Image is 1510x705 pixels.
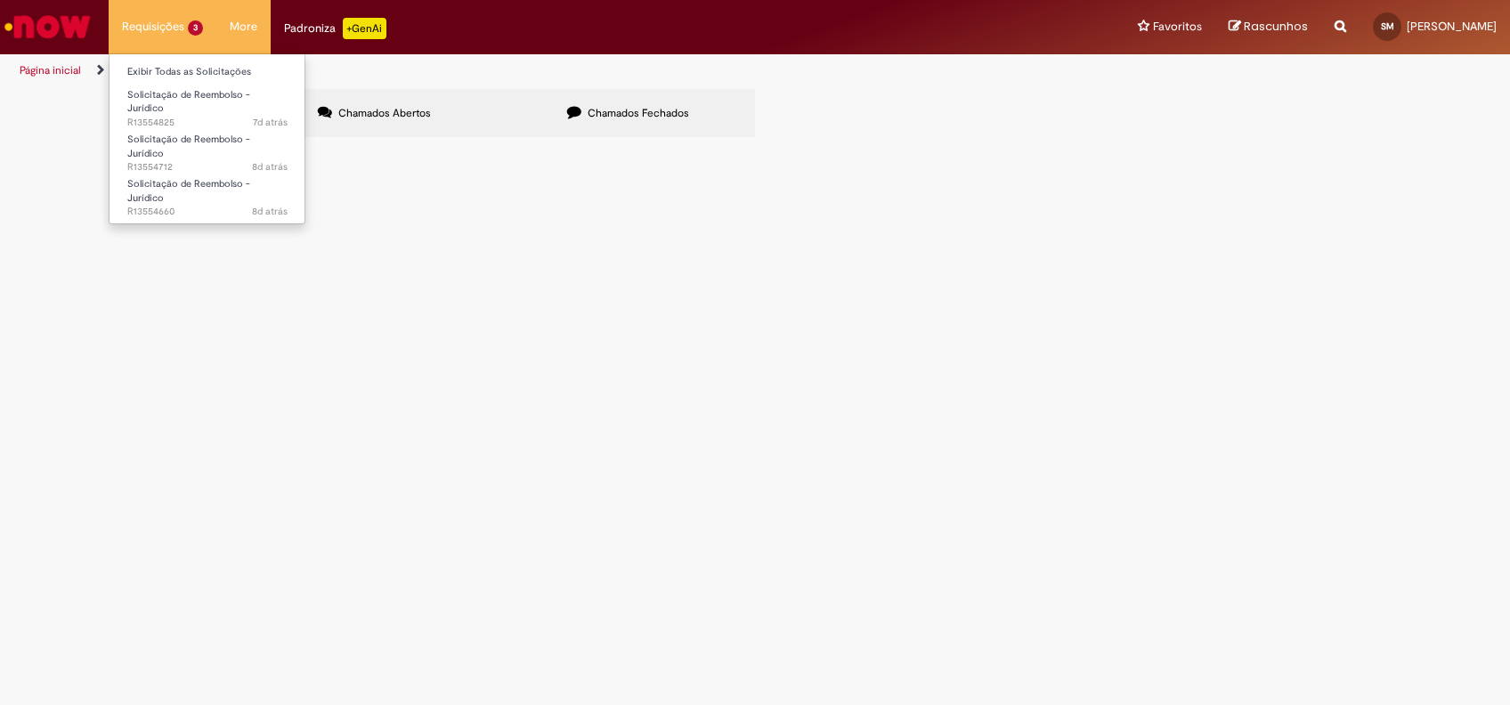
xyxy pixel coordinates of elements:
p: +GenAi [343,18,386,39]
a: Aberto R13554712 : Solicitação de Reembolso - Jurídico [110,130,305,168]
span: R13554825 [127,116,288,130]
span: SM [1381,20,1394,32]
span: R13554660 [127,205,288,219]
span: Chamados Fechados [588,106,689,120]
a: Aberto R13554825 : Solicitação de Reembolso - Jurídico [110,85,305,124]
span: [PERSON_NAME] [1407,19,1497,34]
span: Solicitação de Reembolso - Jurídico [127,133,250,160]
span: 7d atrás [253,116,288,129]
span: Solicitação de Reembolso - Jurídico [127,177,250,205]
ul: Requisições [109,53,305,224]
img: ServiceNow [2,9,93,45]
a: Página inicial [20,63,81,77]
span: Rascunhos [1244,18,1308,35]
ul: Trilhas de página [13,54,994,87]
span: Solicitação de Reembolso - Jurídico [127,88,250,116]
div: Padroniza [284,18,386,39]
span: More [230,18,257,36]
span: Chamados Abertos [338,106,431,120]
span: R13554712 [127,160,288,174]
span: Requisições [122,18,184,36]
span: 8d atrás [252,160,288,174]
span: 3 [188,20,203,36]
a: Rascunhos [1229,19,1308,36]
span: 8d atrás [252,205,288,218]
time: 22/09/2025 11:58:33 [253,116,288,129]
time: 22/09/2025 11:44:27 [252,160,288,174]
span: Favoritos [1153,18,1202,36]
a: Exibir Todas as Solicitações [110,62,305,82]
a: Aberto R13554660 : Solicitação de Reembolso - Jurídico [110,174,305,213]
time: 22/09/2025 11:37:58 [252,205,288,218]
